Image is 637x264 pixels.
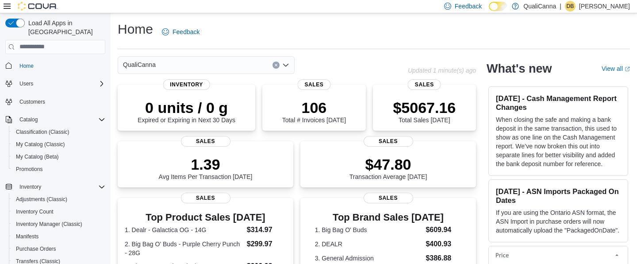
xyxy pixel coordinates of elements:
[9,138,109,151] button: My Catalog (Classic)
[173,27,200,36] span: Feedback
[247,239,286,249] dd: $299.97
[16,61,37,71] a: Home
[16,96,105,107] span: Customers
[426,225,461,235] dd: $609.94
[16,182,45,192] button: Inventory
[12,244,105,254] span: Purchase Orders
[158,23,203,41] a: Feedback
[16,141,65,148] span: My Catalog (Classic)
[408,79,441,90] span: Sales
[393,99,456,116] p: $5067.16
[16,208,54,215] span: Inventory Count
[315,240,422,248] dt: 2. DEALR
[567,1,574,12] span: DB
[487,62,552,76] h2: What's new
[9,151,109,163] button: My Catalog (Beta)
[2,113,109,126] button: Catalog
[12,127,73,137] a: Classification (Classic)
[18,2,58,11] img: Cova
[12,206,57,217] a: Inventory Count
[19,80,33,87] span: Users
[16,128,69,136] span: Classification (Classic)
[19,183,41,190] span: Inventory
[16,114,105,125] span: Catalog
[315,225,422,234] dt: 1. Big Bag O' Buds
[118,20,153,38] h1: Home
[272,62,280,69] button: Clear input
[181,136,230,147] span: Sales
[12,231,105,242] span: Manifests
[19,98,45,105] span: Customers
[16,78,105,89] span: Users
[364,136,413,147] span: Sales
[159,155,253,180] div: Avg Items Per Transaction [DATE]
[12,231,42,242] a: Manifests
[565,1,576,12] div: Dallin Brenton
[9,126,109,138] button: Classification (Classic)
[2,59,109,72] button: Home
[12,127,105,137] span: Classification (Classic)
[12,139,105,150] span: My Catalog (Classic)
[579,1,630,12] p: [PERSON_NAME]
[12,206,105,217] span: Inventory Count
[12,194,105,205] span: Adjustments (Classic)
[489,2,507,11] input: Dark Mode
[426,253,461,264] dd: $386.88
[496,187,621,205] h3: [DATE] - ASN Imports Packaged On Dates
[455,2,482,11] span: Feedback
[138,99,235,124] div: Expired or Expiring in Next 30 Days
[426,239,461,249] dd: $400.93
[364,193,413,203] span: Sales
[9,193,109,206] button: Adjustments (Classic)
[138,99,235,116] p: 0 units / 0 g
[19,62,34,70] span: Home
[16,97,49,107] a: Customers
[408,67,476,74] p: Updated 1 minute(s) ago
[125,212,286,223] h3: Top Product Sales [DATE]
[9,163,109,175] button: Promotions
[159,155,253,173] p: 1.39
[496,94,621,112] h3: [DATE] - Cash Management Report Changes
[16,166,43,173] span: Promotions
[25,19,105,36] span: Load All Apps in [GEOGRAPHIC_DATA]
[19,116,38,123] span: Catalog
[12,139,69,150] a: My Catalog (Classic)
[16,221,82,228] span: Inventory Manager (Classic)
[393,99,456,124] div: Total Sales [DATE]
[12,164,46,175] a: Promotions
[16,78,37,89] button: Users
[315,254,422,263] dt: 3. General Admission
[12,164,105,175] span: Promotions
[9,218,109,230] button: Inventory Manager (Classic)
[12,219,86,229] a: Inventory Manager (Classic)
[16,233,38,240] span: Manifests
[496,115,621,168] p: When closing the safe and making a bank deposit in the same transaction, this used to show as one...
[349,155,427,180] div: Transaction Average [DATE]
[2,95,109,108] button: Customers
[282,99,346,124] div: Total # Invoices [DATE]
[125,225,243,234] dt: 1. Dealr - Galactica OG - 14G
[602,65,630,72] a: View allExternal link
[12,244,60,254] a: Purchase Orders
[2,78,109,90] button: Users
[560,1,561,12] p: |
[12,151,62,162] a: My Catalog (Beta)
[282,62,289,69] button: Open list of options
[12,194,71,205] a: Adjustments (Classic)
[16,182,105,192] span: Inventory
[16,60,105,71] span: Home
[9,243,109,255] button: Purchase Orders
[297,79,330,90] span: Sales
[16,196,67,203] span: Adjustments (Classic)
[181,193,230,203] span: Sales
[523,1,556,12] p: QualiCanna
[625,66,630,72] svg: External link
[2,181,109,193] button: Inventory
[9,206,109,218] button: Inventory Count
[247,225,286,235] dd: $314.97
[16,153,59,160] span: My Catalog (Beta)
[125,240,243,257] dt: 2. Big Bag O' Buds - Purple Cherry Punch - 28G
[349,155,427,173] p: $47.80
[12,219,105,229] span: Inventory Manager (Classic)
